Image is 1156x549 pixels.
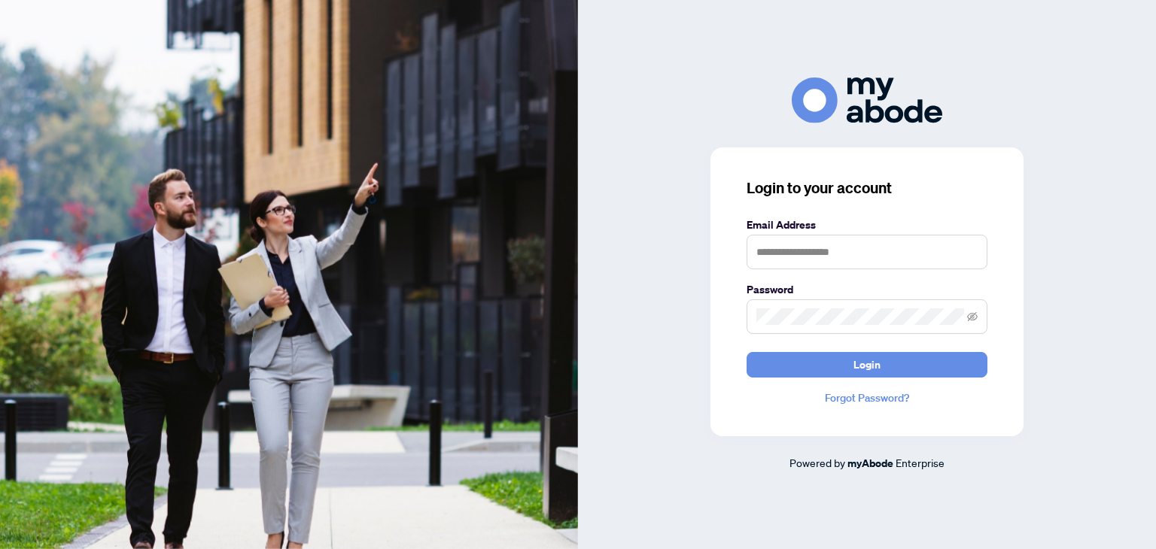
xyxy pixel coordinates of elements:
span: Powered by [789,456,845,469]
button: Login [747,352,987,378]
a: Forgot Password? [747,390,987,406]
span: Login [853,353,881,377]
span: eye-invisible [967,311,978,322]
h3: Login to your account [747,177,987,199]
span: Enterprise [896,456,945,469]
label: Email Address [747,217,987,233]
a: myAbode [847,455,893,472]
label: Password [747,281,987,298]
img: ma-logo [792,77,942,123]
